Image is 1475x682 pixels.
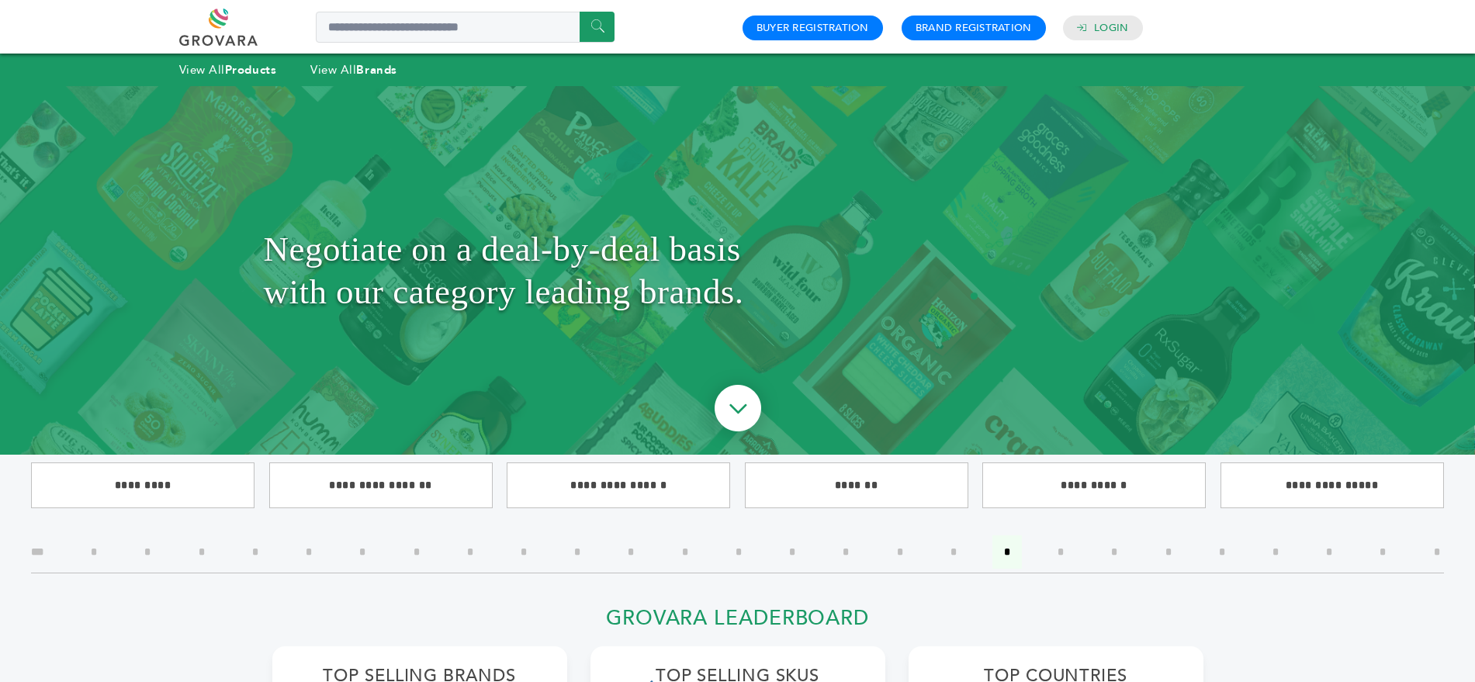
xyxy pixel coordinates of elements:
[272,606,1203,639] h2: Grovara Leaderboard
[916,21,1032,35] a: Brand Registration
[757,21,869,35] a: Buyer Registration
[1094,21,1128,35] a: Login
[310,62,397,78] a: View AllBrands
[179,62,277,78] a: View AllProducts
[264,125,1212,416] h1: Negotiate on a deal-by-deal basis with our category leading brands.
[697,369,779,452] img: ourBrandsHeroArrow.png
[316,12,615,43] input: Search a product or brand...
[356,62,396,78] strong: Brands
[225,62,276,78] strong: Products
